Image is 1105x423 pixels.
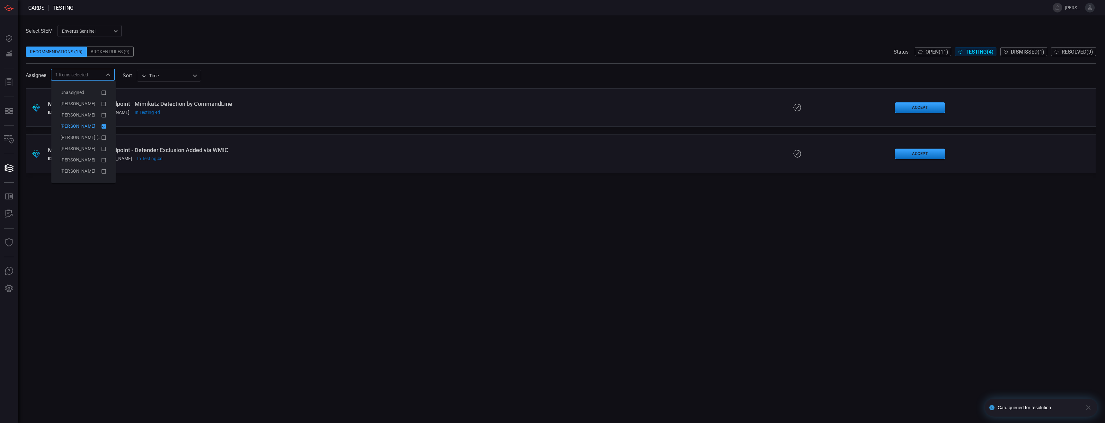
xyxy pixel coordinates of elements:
label: Select SIEM [26,28,53,34]
span: [PERSON_NAME] [60,168,95,174]
li: Jose Rodriguez [55,154,112,166]
div: Microsoft Defender for Endpoint - Defender Exclusion Added via WMIC [48,147,496,153]
span: Resolved ( 9 ) [1062,49,1093,55]
span: Unassigned [60,90,84,95]
button: ALERT ANALYSIS [1,206,17,222]
span: Open ( 11 ) [925,49,948,55]
label: sort [123,73,132,79]
button: Rule Catalog [1,189,17,204]
span: [PERSON_NAME] [60,124,95,129]
span: [PERSON_NAME] [60,112,95,117]
div: Time [141,73,191,79]
span: testing [53,5,74,11]
li: Javier Rivera Alejo [55,132,112,143]
h5: ID: 2e68a [48,156,67,161]
div: Broken Rules (9) [87,47,134,57]
button: Ask Us A Question [1,263,17,279]
span: [PERSON_NAME] [PERSON_NAME] [60,135,131,140]
button: Testing(4) [955,47,996,56]
li: Unassigned [55,87,112,98]
button: Accept [895,149,945,159]
span: Cards [28,5,45,11]
p: Enverus Sentinel [62,28,111,34]
li: Jared Roese [55,121,112,132]
span: Sep 22, 2025 3:34 PM [137,156,163,161]
span: [PERSON_NAME] [60,157,95,162]
button: Dismissed(1) [1000,47,1047,56]
span: Dismissed ( 1 ) [1011,49,1044,55]
span: Sep 22, 2025 3:29 PM [135,110,160,115]
button: MITRE - Detection Posture [1,103,17,119]
button: Resolved(9) [1051,47,1096,56]
li: Roshni Sapru (Myself) [55,98,112,109]
button: Preferences [1,281,17,296]
span: [PERSON_NAME] (Myself) [60,101,113,106]
li: Rahul Goud [55,166,112,177]
button: Cards [1,160,17,176]
button: Dashboard [1,31,17,46]
button: Open(11) [915,47,951,56]
span: Status: [894,49,910,55]
span: Testing ( 4 ) [966,49,994,55]
span: [PERSON_NAME].[PERSON_NAME] [1065,5,1083,10]
button: Inventory [1,132,17,147]
span: [PERSON_NAME] [60,146,95,151]
button: Threat Intelligence [1,235,17,250]
div: Card queued for resolution [998,405,1080,410]
span: 1 Items selected [55,72,88,78]
h5: ID: 3b224 [48,110,67,115]
button: Detections [1,46,17,62]
button: Close [104,70,113,79]
button: Reports [1,75,17,90]
li: Alex Acosta [55,109,112,121]
li: Jose Ares [55,143,112,154]
button: Accept [895,102,945,113]
div: Recommendations (15) [26,47,87,57]
span: Assignee [26,72,46,78]
div: Microsoft Defender for Endpoint - Mimikatz Detection by CommandLine [48,100,496,107]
